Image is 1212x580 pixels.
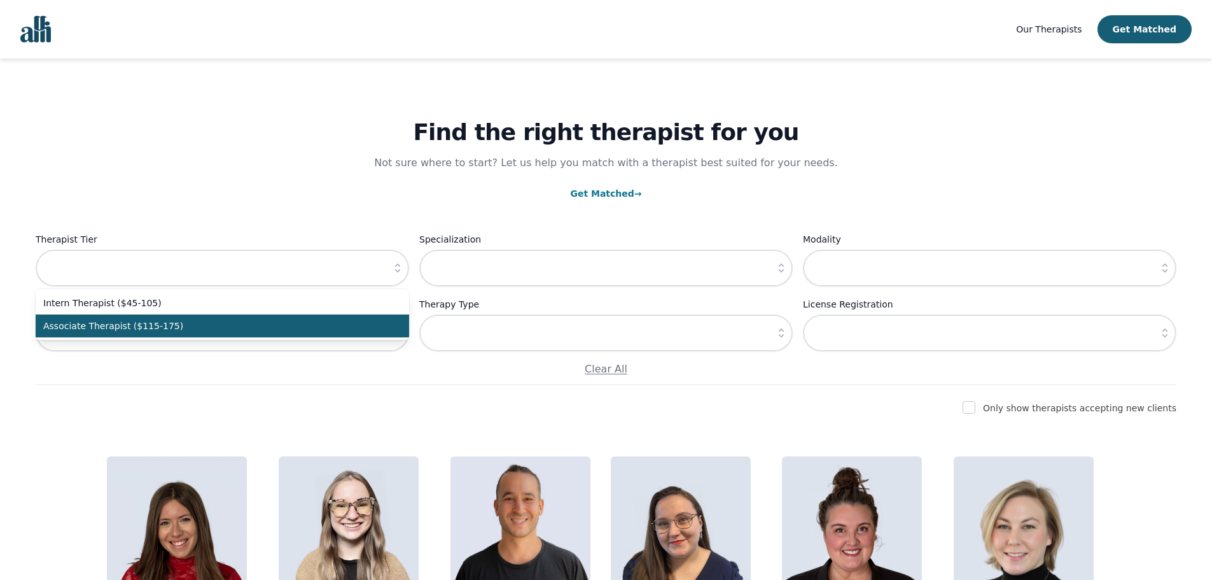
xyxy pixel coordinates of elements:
[362,155,851,171] p: Not sure where to start? Let us help you match with a therapist best suited for your needs.
[1016,24,1082,34] span: Our Therapists
[570,188,641,199] a: Get Matched
[983,403,1176,413] label: Only show therapists accepting new clients
[36,120,1176,145] h1: Find the right therapist for you
[20,16,51,43] img: alli logo
[419,297,793,312] label: Therapy Type
[36,232,409,247] label: Therapist Tier
[1097,15,1192,43] button: Get Matched
[419,232,793,247] label: Specialization
[43,320,386,332] span: Associate Therapist ($115-175)
[803,232,1176,247] label: Modality
[43,297,386,309] span: Intern Therapist ($45-105)
[1016,22,1082,37] a: Our Therapists
[36,362,1176,377] p: Clear All
[634,188,642,199] span: →
[803,297,1176,312] label: License Registration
